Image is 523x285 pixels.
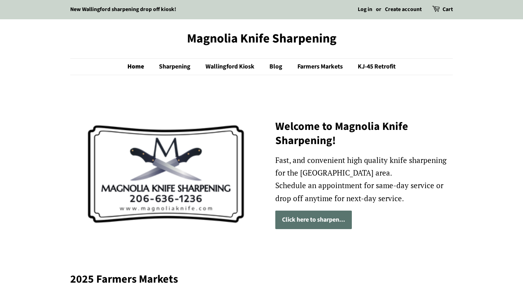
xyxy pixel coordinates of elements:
a: Farmers Markets [291,59,351,75]
li: or [376,5,381,15]
a: Click here to sharpen... [275,211,352,229]
a: Blog [263,59,290,75]
a: Wallingford Kiosk [200,59,262,75]
p: Fast, and convenient high quality knife sharpening for the [GEOGRAPHIC_DATA] area. Schedule an ap... [275,154,453,205]
a: Magnolia Knife Sharpening [70,31,453,46]
h2: Welcome to Magnolia Knife Sharpening! [275,119,453,148]
a: Cart [443,5,453,15]
a: Log in [358,6,372,13]
a: New Wallingford sharpening drop off kiosk! [70,6,176,13]
a: Create account [385,6,422,13]
a: Home [127,59,152,75]
a: Sharpening [153,59,198,75]
a: KJ-45 Retrofit [352,59,396,75]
